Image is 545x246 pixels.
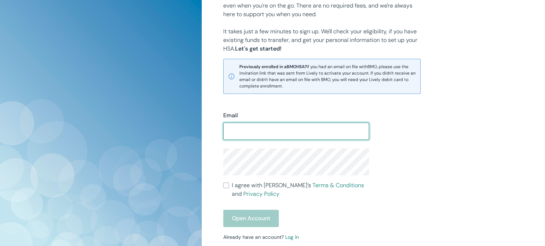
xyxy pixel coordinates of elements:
[223,234,299,240] small: Already have an account?
[239,63,416,89] span: If you had an email on file with BMO , please use the invitation link that was sent from Lively t...
[223,111,238,120] label: Email
[232,181,369,198] span: I agree with [PERSON_NAME]’s and
[243,190,279,198] a: Privacy Policy
[235,45,282,52] strong: Let's get started!
[223,27,421,53] p: It takes just a few minutes to sign up. We'll check your eligibility, if you have existing funds ...
[285,234,299,240] a: Log in
[312,181,364,189] a: Terms & Conditions
[239,64,307,70] strong: Previously enrolled in a BMO HSA?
